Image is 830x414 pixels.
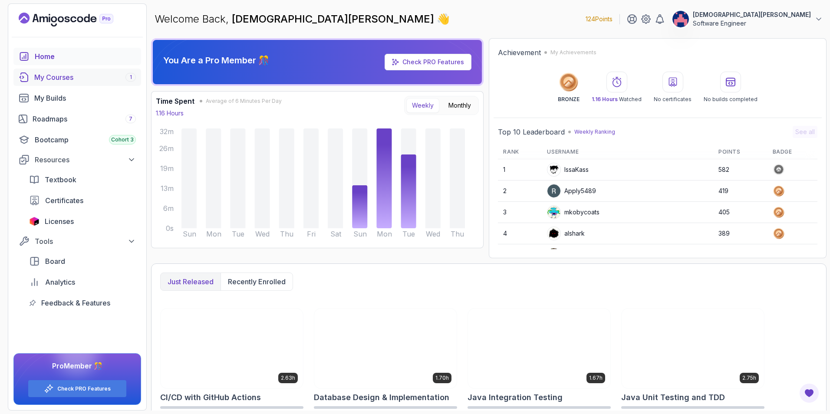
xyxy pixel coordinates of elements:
[693,10,811,19] p: [DEMOGRAPHIC_DATA][PERSON_NAME]
[163,54,269,66] p: You Are a Pro Member 🎊
[19,13,133,26] a: Landing page
[13,233,141,249] button: Tools
[13,131,141,148] a: bootcamp
[35,51,136,62] div: Home
[498,127,565,137] h2: Top 10 Leaderboard
[592,96,618,102] span: 1.16 Hours
[621,391,725,404] h2: Java Unit Testing and TDD
[160,391,261,404] h2: CI/CD with GitHub Actions
[498,145,542,159] th: Rank
[330,230,342,238] tspan: Sat
[574,128,615,135] p: Weekly Ranking
[586,15,613,23] p: 124 Points
[255,230,270,238] tspan: Wed
[111,136,134,143] span: Cohort 3
[24,213,141,230] a: licenses
[13,152,141,168] button: Resources
[57,385,111,392] a: Check PRO Features
[28,380,127,398] button: Check PRO Features
[206,98,282,105] span: Average of 6 Minutes Per Day
[129,115,132,122] span: 7
[451,230,464,238] tspan: Thu
[542,145,713,159] th: Username
[13,69,141,86] a: courses
[654,96,692,103] p: No certificates
[34,72,136,82] div: My Courses
[547,227,560,240] img: user profile image
[547,227,585,240] div: alshark
[33,114,136,124] div: Roadmaps
[558,96,580,103] p: BRONZE
[498,244,542,266] td: 5
[550,49,596,56] p: My Achievements
[35,135,136,145] div: Bootcamp
[45,174,76,185] span: Textbook
[377,230,392,238] tspan: Mon
[307,230,316,238] tspan: Fri
[41,298,110,308] span: Feedback & Features
[280,230,293,238] tspan: Thu
[130,74,132,81] span: 1
[45,195,83,206] span: Certificates
[693,19,811,28] p: Software Engineer
[35,236,136,246] div: Tools
[547,206,560,219] img: default monster avatar
[45,256,65,266] span: Board
[498,47,541,58] h2: Achievement
[443,98,477,113] button: Monthly
[547,163,589,177] div: IssaKass
[498,159,542,181] td: 1
[156,96,194,106] h3: Time Spent
[163,204,174,213] tspan: 6m
[547,248,637,262] div: fiercehummingbirdb9500
[767,145,817,159] th: Badge
[166,224,174,233] tspan: 0s
[672,10,823,28] button: user profile image[DEMOGRAPHIC_DATA][PERSON_NAME]Software Engineer
[402,230,415,238] tspan: Tue
[155,12,450,26] p: Welcome Back,
[232,13,437,25] span: [DEMOGRAPHIC_DATA][PERSON_NAME]
[402,58,464,66] a: Check PRO Features
[221,273,293,290] button: Recently enrolled
[281,375,295,381] p: 2.63h
[713,223,767,244] td: 389
[713,202,767,223] td: 405
[589,375,603,381] p: 1.67h
[29,217,40,226] img: jetbrains icon
[592,96,642,103] p: Watched
[314,391,449,404] h2: Database Design & Implementation
[622,309,764,388] img: Java Unit Testing and TDD card
[232,230,244,238] tspan: Tue
[547,184,596,198] div: Apply5489
[160,127,174,136] tspan: 32m
[385,54,471,70] a: Check PRO Features
[13,48,141,65] a: home
[228,276,286,287] p: Recently enrolled
[713,244,767,266] td: 384
[704,96,758,103] p: No builds completed
[24,273,141,291] a: analytics
[406,98,439,113] button: Weekly
[547,248,560,261] img: user profile image
[672,11,689,27] img: user profile image
[435,10,453,29] span: 👋
[353,230,367,238] tspan: Sun
[161,309,303,388] img: CI/CD with GitHub Actions card
[159,144,174,153] tspan: 26m
[799,383,820,404] button: Open Feedback Button
[35,154,136,165] div: Resources
[468,309,610,388] img: Java Integration Testing card
[793,126,817,138] button: See all
[206,230,221,238] tspan: Mon
[161,273,221,290] button: Just released
[713,181,767,202] td: 419
[156,109,184,118] p: 1.16 Hours
[34,93,136,103] div: My Builds
[742,375,756,381] p: 2.75h
[168,276,214,287] p: Just released
[498,181,542,202] td: 2
[547,163,560,176] img: user profile image
[13,89,141,107] a: builds
[45,277,75,287] span: Analytics
[45,216,74,227] span: Licenses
